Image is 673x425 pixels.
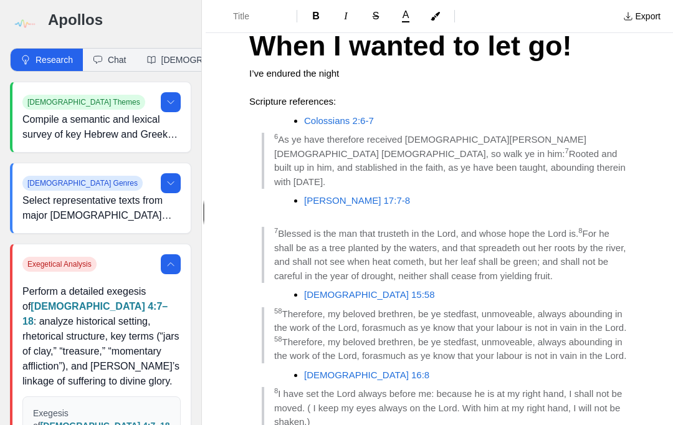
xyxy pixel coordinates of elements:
[304,115,374,126] a: Colossians 2:6-7
[302,6,330,26] button: Format Bold
[304,289,435,300] a: [DEMOGRAPHIC_DATA] 15:58
[274,227,278,234] span: 7
[274,335,282,343] span: 58
[278,228,578,239] span: Blessed is the man that trusteth in the Lord, and whose hope the Lord is.
[274,308,626,333] span: Therefore, my beloved brethren, be ye stedfast, unmoveable, always abounding in the work of the L...
[403,10,409,20] span: A
[274,133,278,140] span: 6
[274,148,628,187] span: Rooted and built up in him, and stablished in the faith, as ye have been taught, abounding therei...
[249,68,339,79] span: I’ve endured the night
[249,96,336,107] span: Scripture references:
[373,11,379,21] span: S
[48,10,191,30] h3: Apollos
[274,307,282,315] span: 58
[274,337,626,361] span: Therefore, my beloved brethren, be ye stedfast, unmoveable, always abounding in the work of the L...
[274,228,629,281] span: For he shall be as a tree planted by the waters, and that spreadeth out her roots by the river, a...
[22,176,143,191] span: [DEMOGRAPHIC_DATA] Genres
[11,49,83,71] button: Research
[22,257,97,272] span: Exegetical Analysis
[136,49,269,71] button: [DEMOGRAPHIC_DATA]
[611,363,658,410] iframe: Drift Widget Chat Controller
[22,193,181,223] p: Select representative texts from major [DEMOGRAPHIC_DATA] genres—law ( ), narrative ([PERSON_NAME...
[304,195,410,206] a: [PERSON_NAME] 17:7-8
[22,301,168,327] a: [DEMOGRAPHIC_DATA] 4:7–18
[344,11,347,21] span: I
[10,10,38,38] img: logo
[83,49,136,71] button: Chat
[274,387,278,394] span: 8
[312,11,320,21] span: B
[304,370,429,380] a: [DEMOGRAPHIC_DATA] 16:8
[233,10,277,22] span: Title
[274,134,586,159] span: As ye have therefore received [DEMOGRAPHIC_DATA][PERSON_NAME][DEMOGRAPHIC_DATA] [DEMOGRAPHIC_DATA...
[578,227,582,234] span: 8
[22,95,145,110] span: [DEMOGRAPHIC_DATA] Themes
[22,112,181,142] p: Compile a semantic and lexical survey of key Hebrew and Greek terms related to perseverance (e.g....
[616,6,668,26] button: Export
[362,6,389,26] button: Format Strikethrough
[211,5,292,27] button: Formatting Options
[22,284,181,389] p: Perform a detailed exegesis of : analyze historical setting, rhetorical structure, key terms (“ja...
[392,7,419,25] button: A
[332,6,360,26] button: Format Italics
[565,147,568,155] span: 7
